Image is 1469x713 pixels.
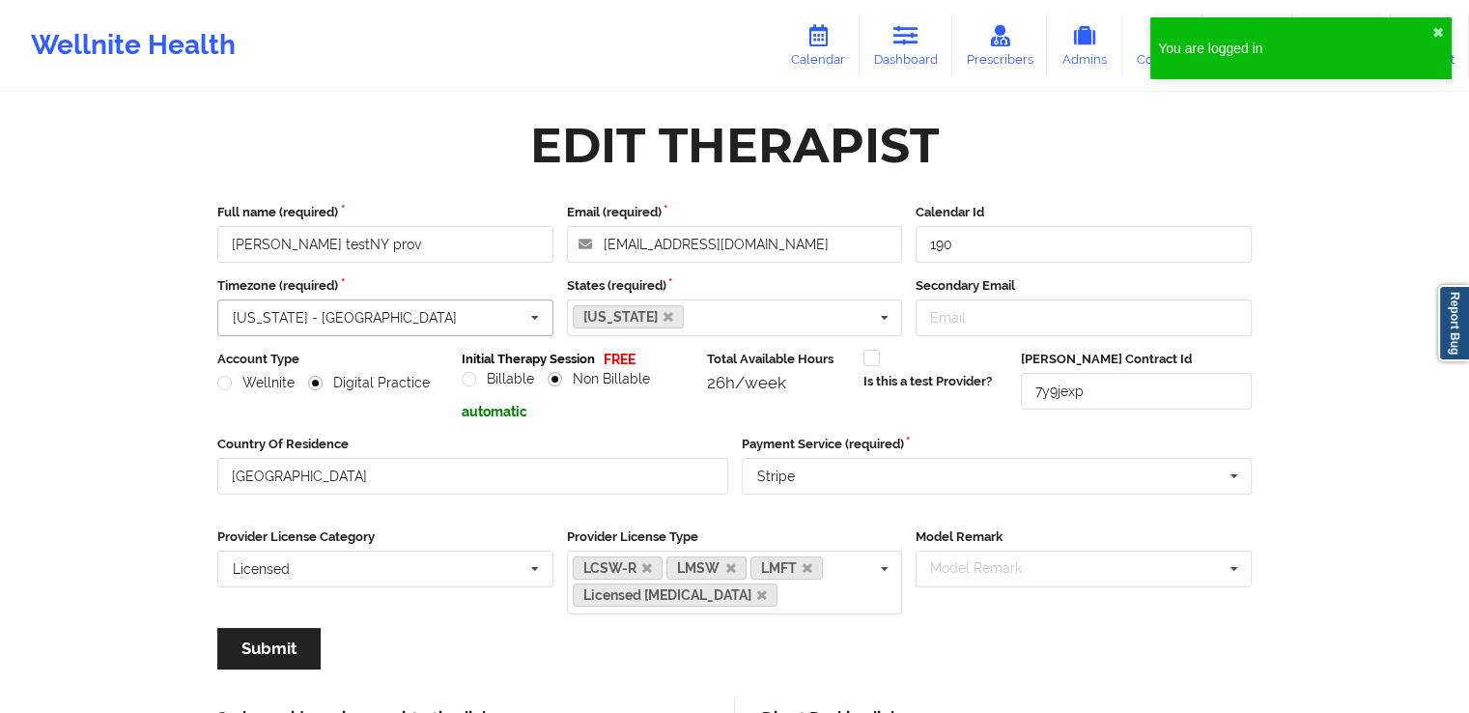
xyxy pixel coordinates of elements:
[217,628,321,670] button: Submit
[217,375,295,391] label: Wellnite
[1122,14,1202,77] a: Coaches
[916,299,1252,336] input: Email
[233,562,290,576] div: Licensed
[1432,25,1444,41] button: close
[567,528,903,547] label: Provider License Type
[217,528,553,547] label: Provider License Category
[742,435,1253,454] label: Payment Service (required)
[1047,14,1122,77] a: Admins
[530,115,939,176] div: Edit Therapist
[666,556,747,580] a: LMSW
[777,14,860,77] a: Calendar
[573,584,778,607] a: Licensed [MEDICAL_DATA]
[217,350,448,369] label: Account Type
[233,311,457,325] div: [US_STATE] - [GEOGRAPHIC_DATA]
[573,305,685,328] a: [US_STATE]
[567,276,903,296] label: States (required)
[952,14,1048,77] a: Prescribers
[916,226,1252,263] input: Calendar Id
[217,435,728,454] label: Country Of Residence
[217,226,553,263] input: Full name
[916,528,1252,547] label: Model Remark
[707,373,850,392] div: 26h/week
[217,276,553,296] label: Timezone (required)
[1021,350,1252,369] label: [PERSON_NAME] Contract Id
[462,371,534,387] label: Billable
[925,557,1050,580] div: Model Remark
[707,350,850,369] label: Total Available Hours
[548,371,650,387] label: Non Billable
[308,375,430,391] label: Digital Practice
[567,226,903,263] input: Email address
[567,203,903,222] label: Email (required)
[573,556,664,580] a: LCSW-R
[750,556,824,580] a: LMFT
[604,350,636,369] p: FREE
[1158,39,1432,58] div: You are logged in
[462,402,692,421] p: automatic
[863,372,992,391] label: Is this a test Provider?
[1438,285,1469,361] a: Report Bug
[1021,373,1252,410] input: Deel Contract Id
[217,203,553,222] label: Full name (required)
[462,350,595,369] label: Initial Therapy Session
[916,276,1252,296] label: Secondary Email
[916,203,1252,222] label: Calendar Id
[757,470,795,483] div: Stripe
[860,14,952,77] a: Dashboard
